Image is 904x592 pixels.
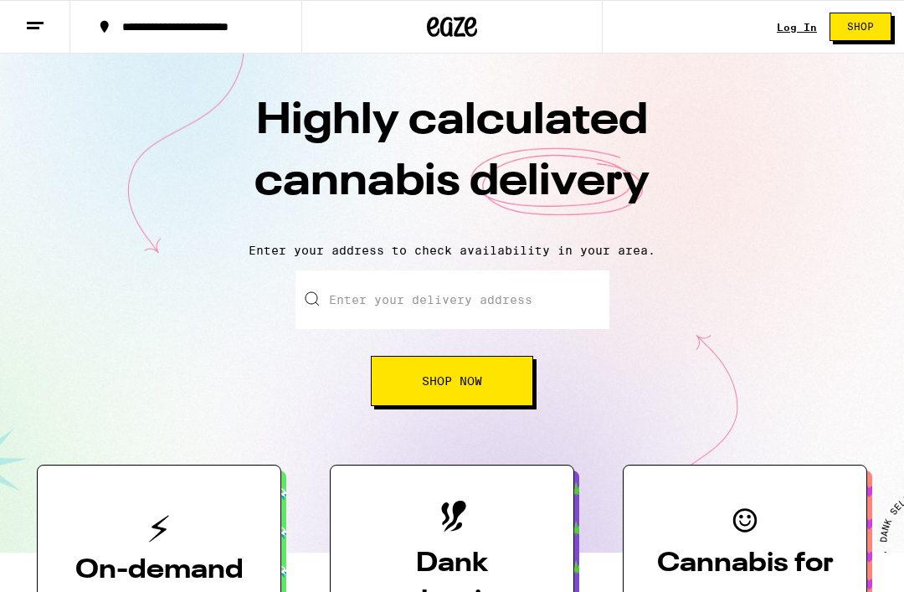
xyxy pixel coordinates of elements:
[422,375,482,387] span: Shop Now
[847,22,874,32] span: Shop
[777,22,817,33] a: Log In
[830,13,891,41] button: Shop
[295,270,609,329] input: Enter your delivery address
[17,244,887,257] p: Enter your address to check availability in your area.
[159,91,745,230] h1: Highly calculated cannabis delivery
[817,13,904,41] a: Shop
[371,356,533,406] button: Shop Now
